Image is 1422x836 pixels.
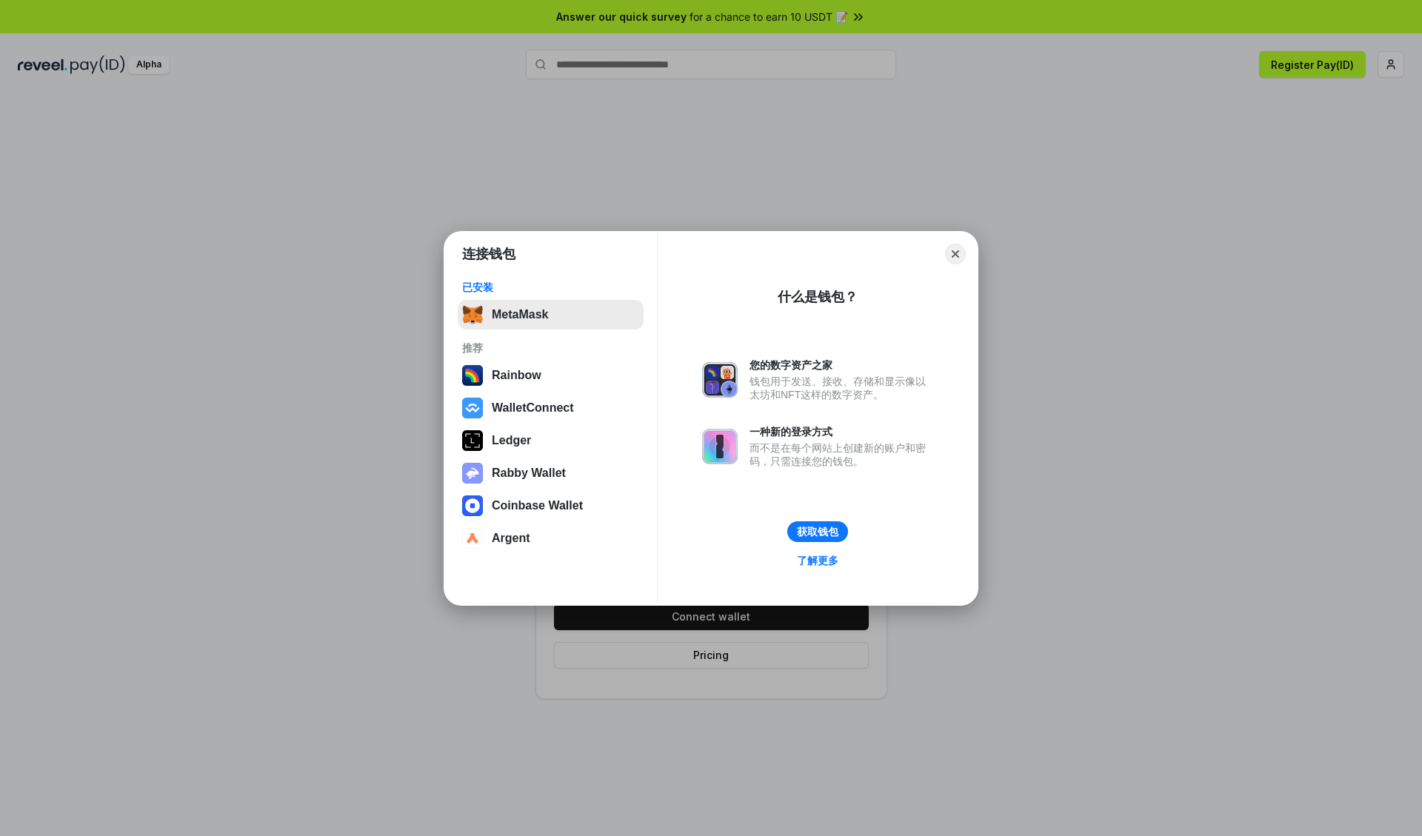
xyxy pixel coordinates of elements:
[788,551,847,570] a: 了解更多
[492,467,566,480] div: Rabby Wallet
[702,429,738,464] img: svg+xml,%3Csvg%20xmlns%3D%22http%3A%2F%2Fwww.w3.org%2F2000%2Fsvg%22%20fill%3D%22none%22%20viewBox...
[458,491,644,521] button: Coinbase Wallet
[458,524,644,553] button: Argent
[492,434,531,447] div: Ledger
[750,358,933,372] div: 您的数字资产之家
[462,304,483,325] img: svg+xml,%3Csvg%20fill%3D%22none%22%20height%3D%2233%22%20viewBox%3D%220%200%2035%2033%22%20width%...
[458,426,644,455] button: Ledger
[462,463,483,484] img: svg+xml,%3Csvg%20xmlns%3D%22http%3A%2F%2Fwww.w3.org%2F2000%2Fsvg%22%20fill%3D%22none%22%20viewBox...
[458,300,644,330] button: MetaMask
[702,362,738,398] img: svg+xml,%3Csvg%20xmlns%3D%22http%3A%2F%2Fwww.w3.org%2F2000%2Fsvg%22%20fill%3D%22none%22%20viewBox...
[462,341,639,355] div: 推荐
[462,528,483,549] img: svg+xml,%3Csvg%20width%3D%2228%22%20height%3D%2228%22%20viewBox%3D%220%200%2028%2028%22%20fill%3D...
[787,521,848,542] button: 获取钱包
[492,308,548,321] div: MetaMask
[945,244,966,264] button: Close
[458,393,644,423] button: WalletConnect
[750,441,933,468] div: 而不是在每个网站上创建新的账户和密码，只需连接您的钱包。
[458,458,644,488] button: Rabby Wallet
[492,532,530,545] div: Argent
[750,375,933,401] div: 钱包用于发送、接收、存储和显示像以太坊和NFT这样的数字资产。
[778,288,858,306] div: 什么是钱包？
[462,398,483,418] img: svg+xml,%3Csvg%20width%3D%2228%22%20height%3D%2228%22%20viewBox%3D%220%200%2028%2028%22%20fill%3D...
[462,430,483,451] img: svg+xml,%3Csvg%20xmlns%3D%22http%3A%2F%2Fwww.w3.org%2F2000%2Fsvg%22%20width%3D%2228%22%20height%3...
[492,499,583,512] div: Coinbase Wallet
[492,401,574,415] div: WalletConnect
[462,495,483,516] img: svg+xml,%3Csvg%20width%3D%2228%22%20height%3D%2228%22%20viewBox%3D%220%200%2028%2028%22%20fill%3D...
[797,525,838,538] div: 获取钱包
[462,281,639,294] div: 已安装
[492,369,541,382] div: Rainbow
[797,554,838,567] div: 了解更多
[462,245,515,263] h1: 连接钱包
[750,425,933,438] div: 一种新的登录方式
[458,361,644,390] button: Rainbow
[462,365,483,386] img: svg+xml,%3Csvg%20width%3D%22120%22%20height%3D%22120%22%20viewBox%3D%220%200%20120%20120%22%20fil...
